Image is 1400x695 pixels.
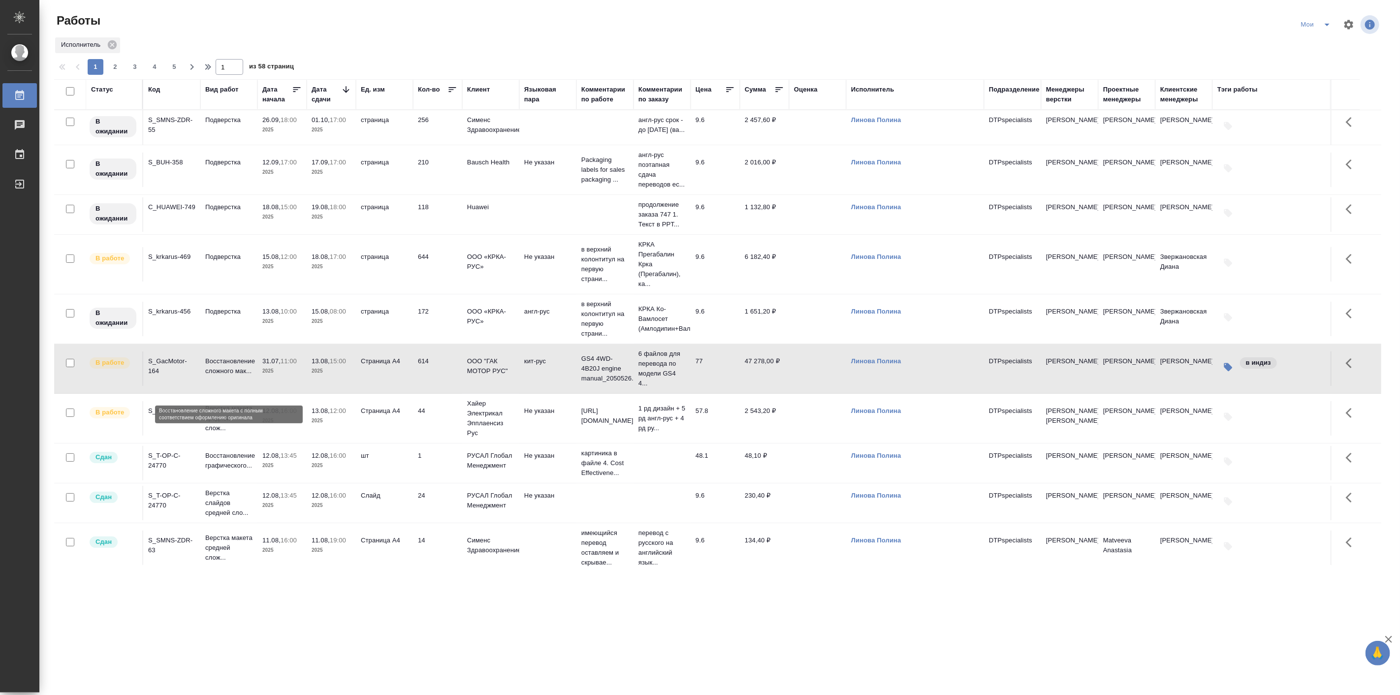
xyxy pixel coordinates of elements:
span: Посмотреть информацию [1361,15,1381,34]
td: Страница А4 [356,401,413,436]
p: Сдан [95,492,112,502]
div: Тэги работы [1217,85,1258,95]
td: DTPspecialists [984,153,1041,187]
p: 2025 [262,416,302,426]
p: 01.10, [312,116,330,124]
p: Верстка макета средней слож... [205,404,253,433]
p: 10:00 [281,308,297,315]
p: Верстка макета средней слож... [205,533,253,563]
a: Линова Полина [851,452,901,459]
td: 14 [413,531,462,565]
div: Оценка [794,85,818,95]
a: Линова Полина [851,357,901,365]
div: S_SMNS-ZDR-63 [148,536,195,555]
td: DTPspecialists [984,110,1041,145]
div: S_Haier-820 [148,406,195,416]
p: Подверстка [205,252,253,262]
div: Исполнитель [851,85,894,95]
td: шт [356,446,413,480]
div: S_T-OP-C-24770 [148,451,195,471]
p: 2025 [262,461,302,471]
button: Добавить тэги [1217,115,1239,137]
p: 12.09, [262,158,281,166]
div: в индиз [1239,356,1278,370]
button: Добавить тэги [1217,406,1239,428]
td: Звержановская Диана [1155,247,1212,282]
div: Исполнитель [55,37,120,53]
td: англ-рус [519,302,576,336]
div: Менеджер проверил работу исполнителя, передает ее на следующий этап [89,451,137,464]
button: Здесь прячутся важные кнопки [1340,110,1364,134]
a: Линова Полина [851,253,901,260]
p: Подверстка [205,115,253,125]
div: Ед. изм [361,85,385,95]
p: в верхний колонтитул на первую страни... [581,245,629,284]
p: картиника в файле 4. Cost Effectivene... [581,448,629,478]
td: 118 [413,197,462,232]
p: РУСАЛ Глобал Менеджмент [467,491,514,510]
p: 19:00 [330,537,346,544]
div: Код [148,85,160,95]
span: Работы [54,13,100,29]
td: Не указан [519,446,576,480]
p: Bausch Health [467,158,514,167]
a: Линова Полина [851,203,901,211]
p: 2025 [312,316,351,326]
td: 172 [413,302,462,336]
td: DTPspecialists [984,197,1041,232]
button: Здесь прячутся важные кнопки [1340,247,1364,271]
p: 08:00 [330,308,346,315]
div: Менеджеры верстки [1046,85,1093,104]
p: 2025 [312,545,351,555]
td: 2 016,00 ₽ [740,153,789,187]
td: 1 132,80 ₽ [740,197,789,232]
td: страница [356,302,413,336]
div: Комментарии по работе [581,85,629,104]
p: 15.08, [312,308,330,315]
td: [PERSON_NAME] [1098,110,1155,145]
div: split button [1298,17,1337,32]
button: Изменить тэги [1217,356,1239,378]
div: Проектные менеджеры [1103,85,1150,104]
p: ООО «КРКА-РУС» [467,252,514,272]
button: Добавить тэги [1217,307,1239,328]
p: ООО "ГАК МОТОР РУС" [467,356,514,376]
p: [PERSON_NAME] [1046,356,1093,366]
p: 11.08, [262,537,281,544]
div: Языковая пара [524,85,572,104]
div: S_T-OP-C-24770 [148,491,195,510]
p: Packaging labels for sales packaging ... [581,155,629,185]
p: В ожидании [95,159,130,179]
button: Добавить тэги [1217,491,1239,512]
td: 9.6 [691,486,740,520]
p: 17:00 [330,116,346,124]
p: 2025 [312,167,351,177]
button: Здесь прячутся важные кнопки [1340,446,1364,470]
td: 256 [413,110,462,145]
td: [PERSON_NAME] [1155,401,1212,436]
span: 🙏 [1369,643,1386,663]
p: 13.08, [312,357,330,365]
p: 16:00 [330,492,346,499]
span: 2 [107,62,123,72]
div: S_SMNS-ZDR-55 [148,115,195,135]
td: Слайд [356,486,413,520]
div: Статус [91,85,113,95]
a: Линова Полина [851,407,901,414]
td: [PERSON_NAME] [1155,531,1212,565]
td: 48.1 [691,446,740,480]
td: [PERSON_NAME] [1098,302,1155,336]
td: [PERSON_NAME] [1155,351,1212,386]
button: Здесь прячутся важные кнопки [1340,401,1364,425]
td: страница [356,110,413,145]
td: 57.8 [691,401,740,436]
p: [PERSON_NAME], [PERSON_NAME] [1046,406,1093,426]
td: Страница А4 [356,531,413,565]
p: В ожидании [95,117,130,136]
td: [PERSON_NAME] [1155,197,1212,232]
p: 12:00 [330,407,346,414]
p: 12.08, [262,452,281,459]
p: 16:00 [330,452,346,459]
td: Страница А4 [356,351,413,386]
p: 15.08, [262,253,281,260]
